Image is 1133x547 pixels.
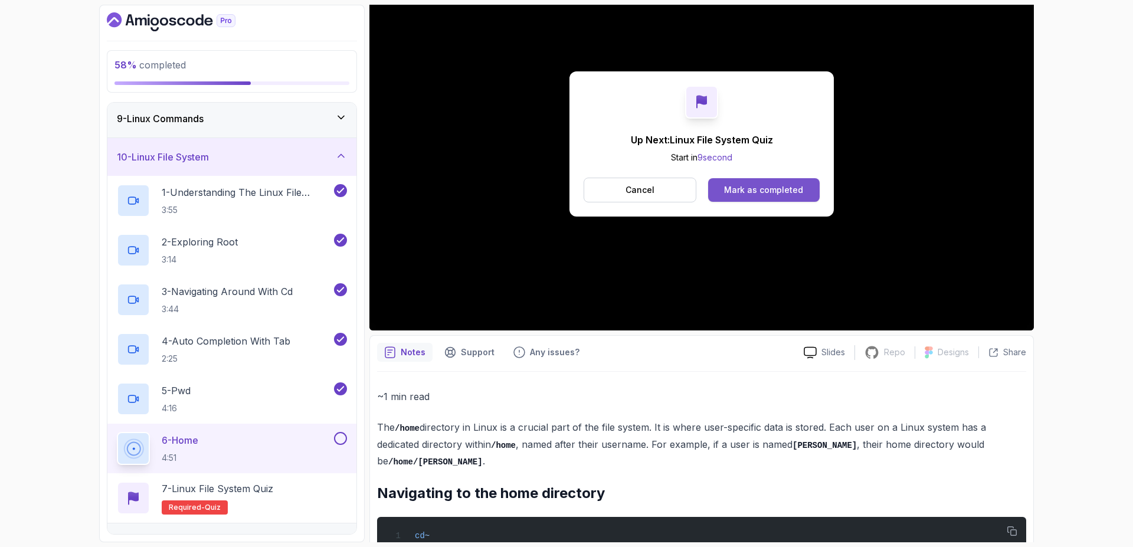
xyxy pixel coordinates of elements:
code: /home [491,441,516,450]
p: 6 - Home [162,433,198,447]
p: Support [461,346,495,358]
button: Feedback button [506,343,587,362]
p: 2:25 [162,353,290,365]
span: 9 second [698,152,732,162]
h2: Navigating to the home directory [377,484,1026,503]
h3: 10 - Linux File System [117,150,209,164]
p: Any issues? [530,346,579,358]
button: 10-Linux File System [107,138,356,176]
a: Dashboard [107,12,263,31]
button: Cancel [584,178,696,202]
p: Start in [631,152,773,163]
p: Slides [821,346,845,358]
p: Notes [401,346,425,358]
button: Mark as completed [708,178,820,202]
h3: 9 - Linux Commands [117,112,204,126]
div: Mark as completed [724,184,803,196]
span: Required- [169,503,205,512]
code: [PERSON_NAME] [793,441,857,450]
button: 3-Navigating Around With Cd3:44 [117,283,347,316]
p: ~1 min read [377,388,1026,405]
button: 5-Pwd4:16 [117,382,347,415]
p: Repo [884,346,905,358]
button: 6-Home4:51 [117,432,347,465]
p: 3:55 [162,204,332,216]
span: ~ [425,531,430,541]
button: 9-Linux Commands [107,100,356,137]
p: The directory in Linux is a crucial part of the file system. It is where user-specific data is st... [377,419,1026,470]
button: Support button [437,343,502,362]
code: /home [395,424,420,433]
span: cd [415,531,425,541]
button: 2-Exploring Root3:14 [117,234,347,267]
button: 7-Linux File System QuizRequired-quiz [117,482,347,515]
p: Share [1003,346,1026,358]
button: 1-Understanding The Linux File System3:55 [117,184,347,217]
p: Cancel [626,184,654,196]
button: 4-Auto Completion With Tab2:25 [117,333,347,366]
p: 5 - Pwd [162,384,191,398]
p: Up Next: Linux File System Quiz [631,133,773,147]
p: 4:51 [162,452,198,464]
a: Slides [794,346,854,359]
p: 3 - Navigating Around With Cd [162,284,293,299]
p: Designs [938,346,969,358]
code: /home/[PERSON_NAME] [388,457,483,467]
p: 1 - Understanding The Linux File System [162,185,332,199]
span: completed [114,59,186,71]
p: 3:44 [162,303,293,315]
p: 3:14 [162,254,238,266]
span: quiz [205,503,221,512]
p: 4:16 [162,402,191,414]
p: 4 - Auto Completion With Tab [162,334,290,348]
p: 2 - Exploring Root [162,235,238,249]
span: 58 % [114,59,137,71]
p: 7 - Linux File System Quiz [162,482,273,496]
button: Share [978,346,1026,358]
button: notes button [377,343,433,362]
